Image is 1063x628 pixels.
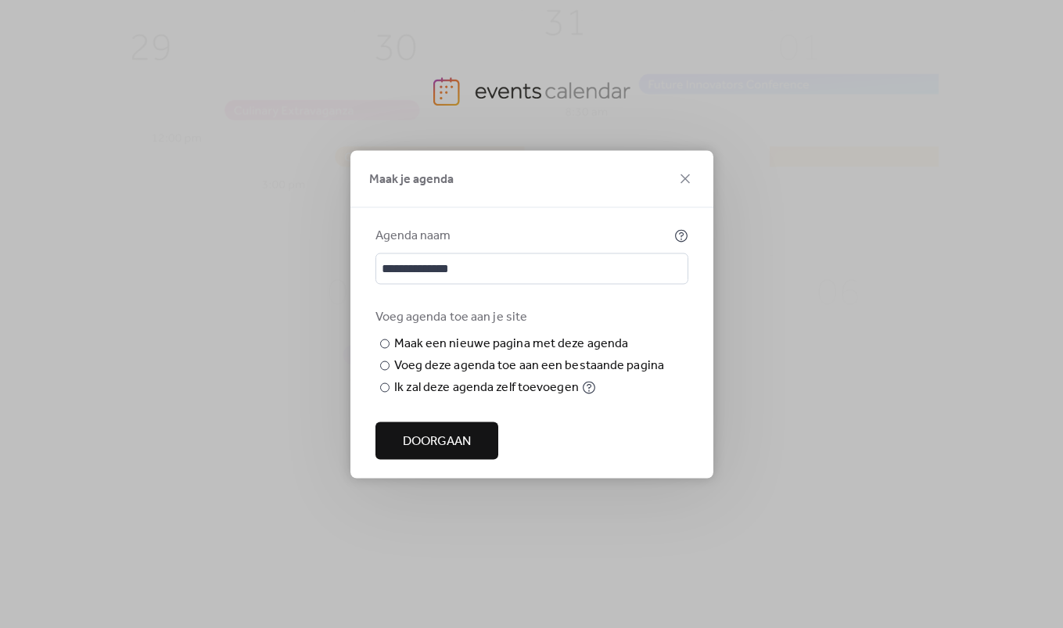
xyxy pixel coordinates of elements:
button: Doorgaan [375,422,498,459]
div: Voeg deze agenda toe aan een bestaande pagina [394,356,665,375]
div: Maak een nieuwe pagina met deze agenda [394,334,629,353]
div: Agenda naam [375,226,671,245]
div: Voeg agenda toe aan je site [375,307,685,326]
span: Doorgaan [403,432,471,450]
span: Maak je agenda [369,170,454,188]
div: Ik zal deze agenda zelf toevoegen [394,378,579,397]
